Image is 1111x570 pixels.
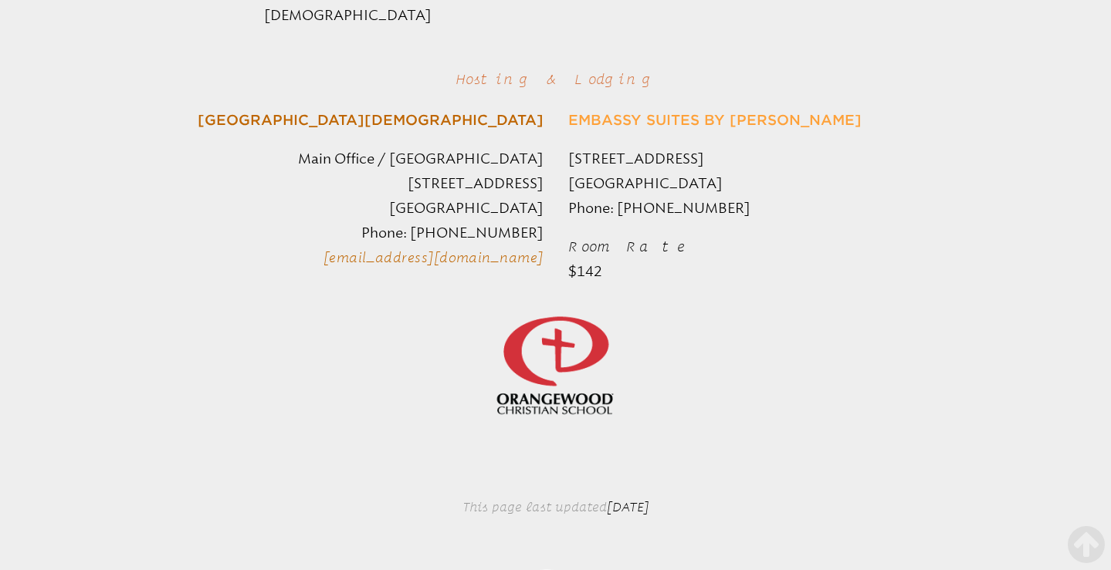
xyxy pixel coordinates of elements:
span: Room Rate [568,238,689,255]
p: This page last updated [394,485,718,523]
a: [EMAIL_ADDRESS][DOMAIN_NAME] [323,249,544,266]
a: Embassy Suites by [PERSON_NAME] [568,112,862,128]
a: [GEOGRAPHIC_DATA][DEMOGRAPHIC_DATA] [198,112,544,128]
img: Facebook-Logo_175_175.png [488,298,623,433]
span: [DATE] [607,500,649,514]
h2: Hosting & Lodging [303,65,809,93]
